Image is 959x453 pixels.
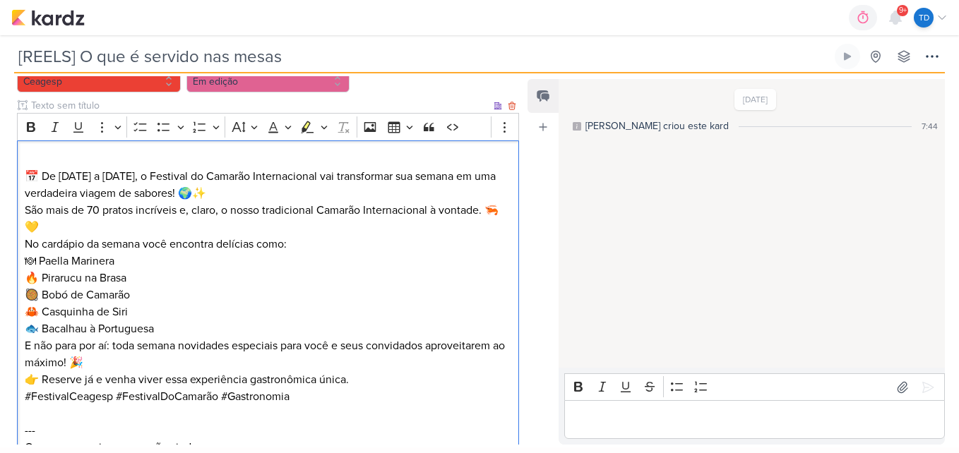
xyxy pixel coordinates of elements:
[922,120,938,133] div: 7:44
[17,113,519,140] div: Editor toolbar
[14,44,832,69] input: Kard Sem Título
[564,373,945,401] div: Editor toolbar
[25,388,512,405] p: #FestivalCeagesp #FestivalDoCamarão #Gastronomia
[919,11,929,24] p: Td
[25,202,512,236] p: São mais de 70 pratos incríveis e, claro, o nosso tradicional Camarão Internacional à vontade. 🦐💛
[914,8,934,28] div: Thais de carvalho
[25,371,512,388] p: 👉 Reserve já e venha viver essa experiência gastronômica única.
[186,70,350,92] button: Em edição
[564,400,945,439] div: Editor editing area: main
[899,5,907,16] span: 9+
[11,9,85,26] img: kardz.app
[25,151,512,202] p: 📅 De [DATE] a [DATE], o Festival do Camarão Internacional vai transformar sua semana em uma verda...
[585,119,729,133] div: [PERSON_NAME] criou este kard
[17,70,181,92] button: Ceagesp
[28,98,491,113] input: Texto sem título
[25,236,512,337] p: No cardápio da semana você encontra delícias como: 🍽 Paella Marinera 🔥 Pirarucu na Brasa 🥘 Bobó d...
[842,51,853,62] div: Ligar relógio
[25,405,512,439] p: ---
[25,337,512,371] p: E não para por aí: toda semana novidades especiais para você e seus convidados aproveitarem ao má...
